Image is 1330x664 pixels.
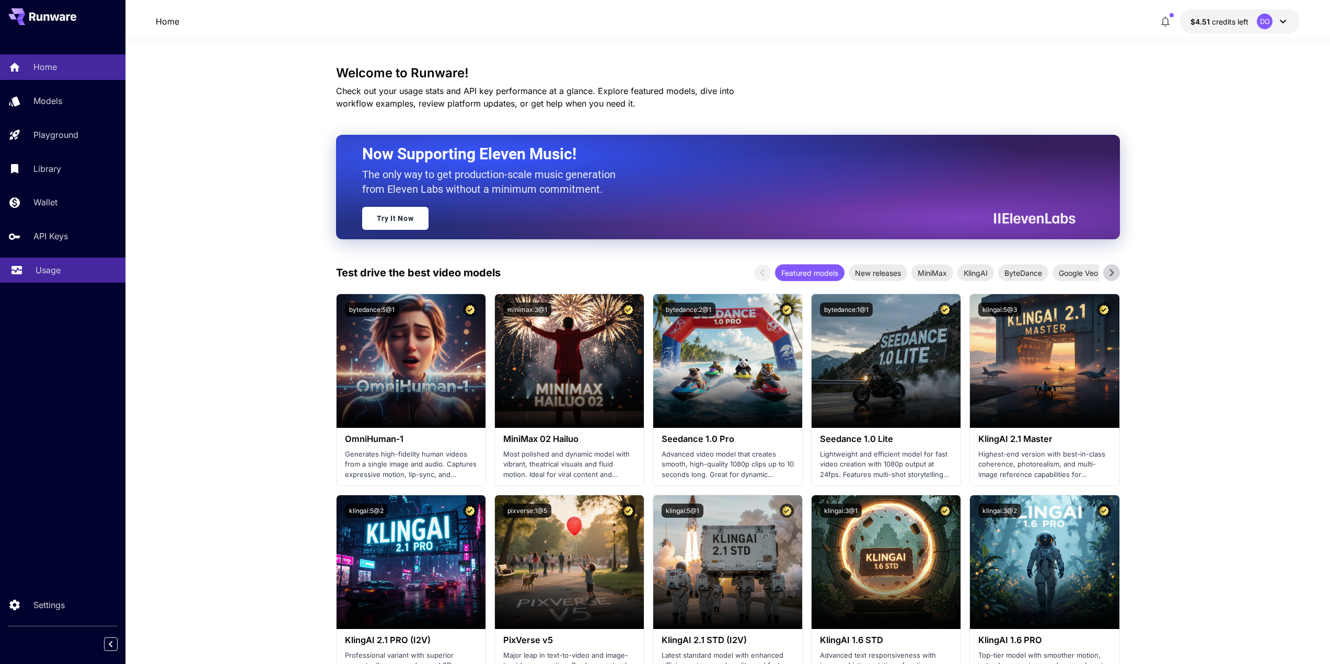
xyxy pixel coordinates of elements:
[1190,16,1248,27] div: $4.50975
[812,294,961,428] img: alt
[780,302,794,317] button: Certified Model – Vetted for best performance and includes a commercial license.
[362,167,623,196] p: The only way to get production-scale music generation from Eleven Labs without a minimum commitment.
[998,264,1048,281] div: ByteDance
[337,294,485,428] img: alt
[503,449,635,480] p: Most polished and dynamic model with vibrant, theatrical visuals and fluid motion. Ideal for vira...
[503,635,635,645] h3: PixVerse v5
[362,207,429,230] a: Try It Now
[336,86,734,109] span: Check out your usage stats and API key performance at a glance. Explore featured models, dive int...
[820,434,952,444] h3: Seedance 1.0 Lite
[345,434,477,444] h3: OmniHuman‑1
[33,599,65,611] p: Settings
[820,302,873,317] button: bytedance:1@1
[662,635,794,645] h3: KlingAI 2.1 STD (I2V)
[463,302,477,317] button: Certified Model – Vetted for best performance and includes a commercial license.
[978,449,1111,480] p: Highest-end version with best-in-class coherence, photorealism, and multi-image reference capabil...
[495,495,644,629] img: alt
[662,434,794,444] h3: Seedance 1.0 Pro
[33,230,68,242] p: API Keys
[36,264,61,276] p: Usage
[503,434,635,444] h3: MiniMax 02 Hailuo
[978,302,1021,317] button: klingai:5@3
[1180,9,1300,33] button: $4.50975DO
[33,196,57,208] p: Wallet
[33,95,62,107] p: Models
[775,264,845,281] div: Featured models
[345,635,477,645] h3: KlingAI 2.1 PRO (I2V)
[33,129,78,141] p: Playground
[820,449,952,480] p: Lightweight and efficient model for fast video creation with 1080p output at 24fps. Features mult...
[662,504,703,518] button: klingai:5@1
[33,61,57,73] p: Home
[1190,17,1212,26] span: $4.51
[662,449,794,480] p: Advanced video model that creates smooth, high-quality 1080p clips up to 10 seconds long. Great f...
[336,265,501,281] p: Test drive the best video models
[621,302,635,317] button: Certified Model – Vetted for best performance and includes a commercial license.
[345,504,388,518] button: klingai:5@2
[495,294,644,428] img: alt
[938,504,952,518] button: Certified Model – Vetted for best performance and includes a commercial license.
[336,66,1120,80] h3: Welcome to Runware!
[957,264,994,281] div: KlingAI
[33,162,61,175] p: Library
[1257,14,1273,29] div: DO
[345,302,399,317] button: bytedance:5@1
[503,302,551,317] button: minimax:3@1
[621,504,635,518] button: Certified Model – Vetted for best performance and includes a commercial license.
[849,267,907,278] span: New releases
[345,449,477,480] p: Generates high-fidelity human videos from a single image and audio. Captures expressive motion, l...
[775,267,845,278] span: Featured models
[970,495,1119,629] img: alt
[653,294,802,428] img: alt
[978,635,1111,645] h3: KlingAI 1.6 PRO
[503,504,551,518] button: pixverse:1@5
[957,267,994,278] span: KlingAI
[998,267,1048,278] span: ByteDance
[820,504,862,518] button: klingai:3@1
[911,264,953,281] div: MiniMax
[362,144,1068,164] h2: Now Supporting Eleven Music!
[1097,302,1111,317] button: Certified Model – Vetted for best performance and includes a commercial license.
[1212,17,1248,26] span: credits left
[156,15,179,28] nav: breadcrumb
[337,495,485,629] img: alt
[653,495,802,629] img: alt
[820,635,952,645] h3: KlingAI 1.6 STD
[812,495,961,629] img: alt
[662,302,715,317] button: bytedance:2@1
[1053,264,1104,281] div: Google Veo
[1097,504,1111,518] button: Certified Model – Vetted for best performance and includes a commercial license.
[463,504,477,518] button: Certified Model – Vetted for best performance and includes a commercial license.
[1053,267,1104,278] span: Google Veo
[112,635,125,654] div: Collapse sidebar
[911,267,953,278] span: MiniMax
[780,504,794,518] button: Certified Model – Vetted for best performance and includes a commercial license.
[849,264,907,281] div: New releases
[938,302,952,317] button: Certified Model – Vetted for best performance and includes a commercial license.
[104,637,118,651] button: Collapse sidebar
[970,294,1119,428] img: alt
[978,434,1111,444] h3: KlingAI 2.1 Master
[156,15,179,28] a: Home
[978,504,1021,518] button: klingai:3@2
